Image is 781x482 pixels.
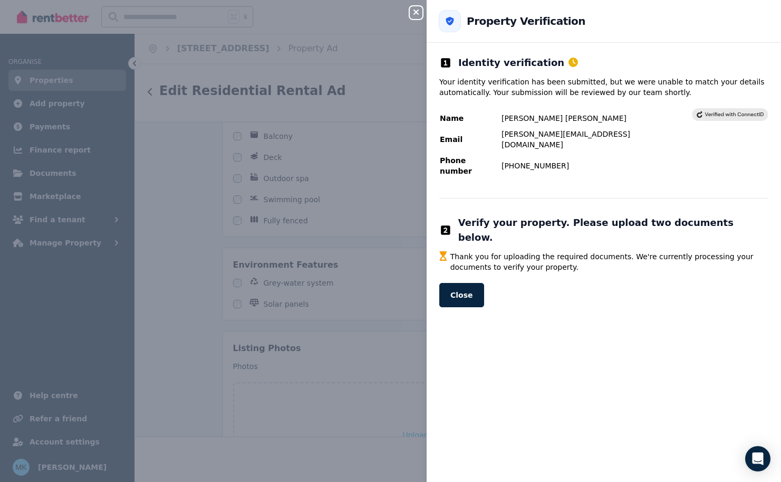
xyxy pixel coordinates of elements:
p: Your identity verification has been submitted, but we were unable to match your details automatic... [439,77,768,98]
td: Email [439,128,501,150]
span: Thank you for uploading the required documents. We're currently processing your documents to veri... [450,251,768,272]
td: Phone number [439,155,501,177]
h2: Verify your property. Please upload two documents below. [458,215,768,245]
h2: Identity verification [458,55,578,70]
button: Close [439,283,484,307]
td: Name [439,112,501,124]
div: Open Intercom Messenger [745,446,770,471]
td: [PHONE_NUMBER] [501,155,692,177]
h2: Property Verification [467,14,585,29]
td: [PERSON_NAME][EMAIL_ADDRESS][DOMAIN_NAME] [501,128,692,150]
td: [PERSON_NAME] [PERSON_NAME] [501,112,692,124]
